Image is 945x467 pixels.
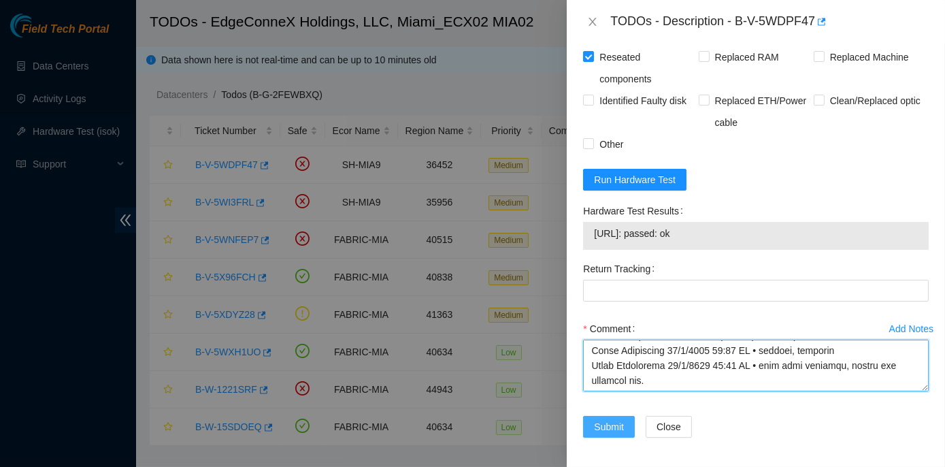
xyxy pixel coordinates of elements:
button: Add Notes [889,318,934,340]
span: Other [594,133,629,155]
span: Reseated components [594,46,698,90]
div: Add Notes [889,324,933,334]
input: Return Tracking [583,280,929,302]
span: Close [657,419,681,434]
span: Run Hardware Test [594,172,676,187]
span: [URL]: passed: ok [594,226,918,241]
button: Run Hardware Test [583,169,686,191]
span: Replaced ETH/Power cable [710,90,814,133]
label: Hardware Test Results [583,200,688,222]
span: close [587,16,598,27]
label: Return Tracking [583,258,660,280]
textarea: Comment [583,340,929,391]
button: Submit [583,416,635,438]
span: Replaced Machine [825,46,914,68]
button: Close [583,16,602,29]
span: Submit [594,419,624,434]
button: Close [646,416,692,438]
div: TODOs - Description - B-V-5WDPF47 [610,11,929,33]
span: Clean/Replaced optic [825,90,926,112]
span: Identified Faulty disk [594,90,692,112]
label: Comment [583,318,640,340]
span: Replaced RAM [710,46,784,68]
